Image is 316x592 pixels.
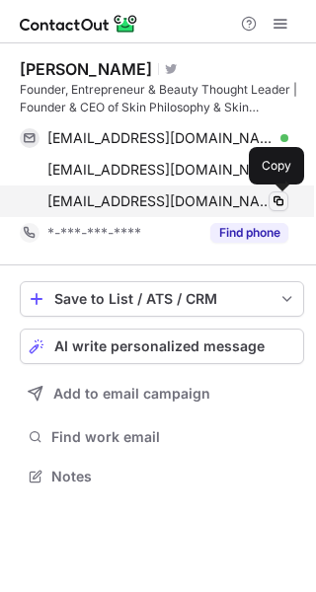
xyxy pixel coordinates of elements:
div: Founder, Entrepreneur & Beauty Thought Leader | Founder & CEO of Skin Philosophy & Skin Philosoph... [20,81,304,116]
button: Add to email campaign [20,376,304,411]
button: AI write personalized message [20,329,304,364]
div: Save to List / ATS / CRM [54,291,270,307]
span: AI write personalized message [54,338,265,354]
button: Notes [20,463,304,490]
button: Find work email [20,423,304,451]
span: [EMAIL_ADDRESS][DOMAIN_NAME] [47,129,274,147]
span: [EMAIL_ADDRESS][DOMAIN_NAME] [47,161,274,179]
button: Reveal Button [210,223,288,243]
img: ContactOut v5.3.10 [20,12,138,36]
span: [EMAIL_ADDRESS][DOMAIN_NAME] [47,192,274,210]
div: [PERSON_NAME] [20,59,152,79]
span: Add to email campaign [53,386,210,402]
span: Find work email [51,428,296,446]
button: save-profile-one-click [20,281,304,317]
span: Notes [51,468,296,485]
